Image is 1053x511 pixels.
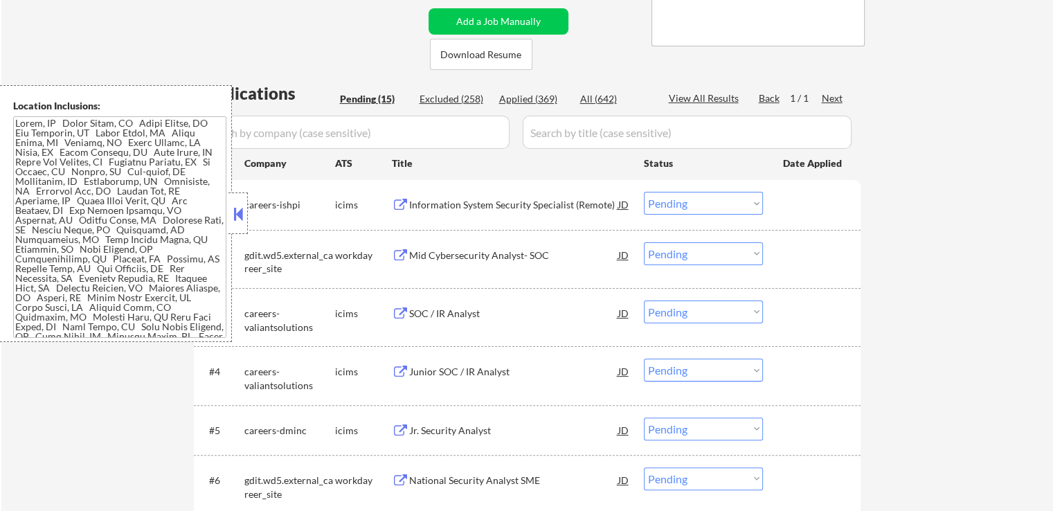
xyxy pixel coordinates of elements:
[617,242,631,267] div: JD
[198,85,335,102] div: Applications
[340,92,409,106] div: Pending (15)
[580,92,649,106] div: All (642)
[244,474,335,501] div: gdit.wd5.external_career_site
[209,424,233,438] div: #5
[429,8,568,35] button: Add a Job Manually
[617,359,631,384] div: JD
[244,307,335,334] div: careers-valiantsolutions
[759,91,781,105] div: Back
[335,249,392,262] div: workday
[644,150,763,175] div: Status
[617,467,631,492] div: JD
[409,365,618,379] div: Junior SOC / IR Analyst
[335,307,392,321] div: icims
[409,307,618,321] div: SOC / IR Analyst
[409,249,618,262] div: Mid Cybersecurity Analyst- SOC
[13,99,226,113] div: Location Inclusions:
[198,116,510,149] input: Search by company (case sensitive)
[335,156,392,170] div: ATS
[335,474,392,487] div: workday
[409,474,618,487] div: National Security Analyst SME
[617,192,631,217] div: JD
[790,91,822,105] div: 1 / 1
[617,418,631,442] div: JD
[335,424,392,438] div: icims
[209,365,233,379] div: #4
[244,198,335,212] div: careers-ishpi
[430,39,532,70] button: Download Resume
[669,91,743,105] div: View All Results
[617,301,631,325] div: JD
[209,474,233,487] div: #6
[409,424,618,438] div: Jr. Security Analyst
[420,92,489,106] div: Excluded (258)
[523,116,852,149] input: Search by title (case sensitive)
[244,156,335,170] div: Company
[783,156,844,170] div: Date Applied
[335,365,392,379] div: icims
[244,424,335,438] div: careers-dminc
[822,91,844,105] div: Next
[335,198,392,212] div: icims
[499,92,568,106] div: Applied (369)
[244,365,335,392] div: careers-valiantsolutions
[409,198,618,212] div: Information System Security Specialist (Remote)
[392,156,631,170] div: Title
[244,249,335,276] div: gdit.wd5.external_career_site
